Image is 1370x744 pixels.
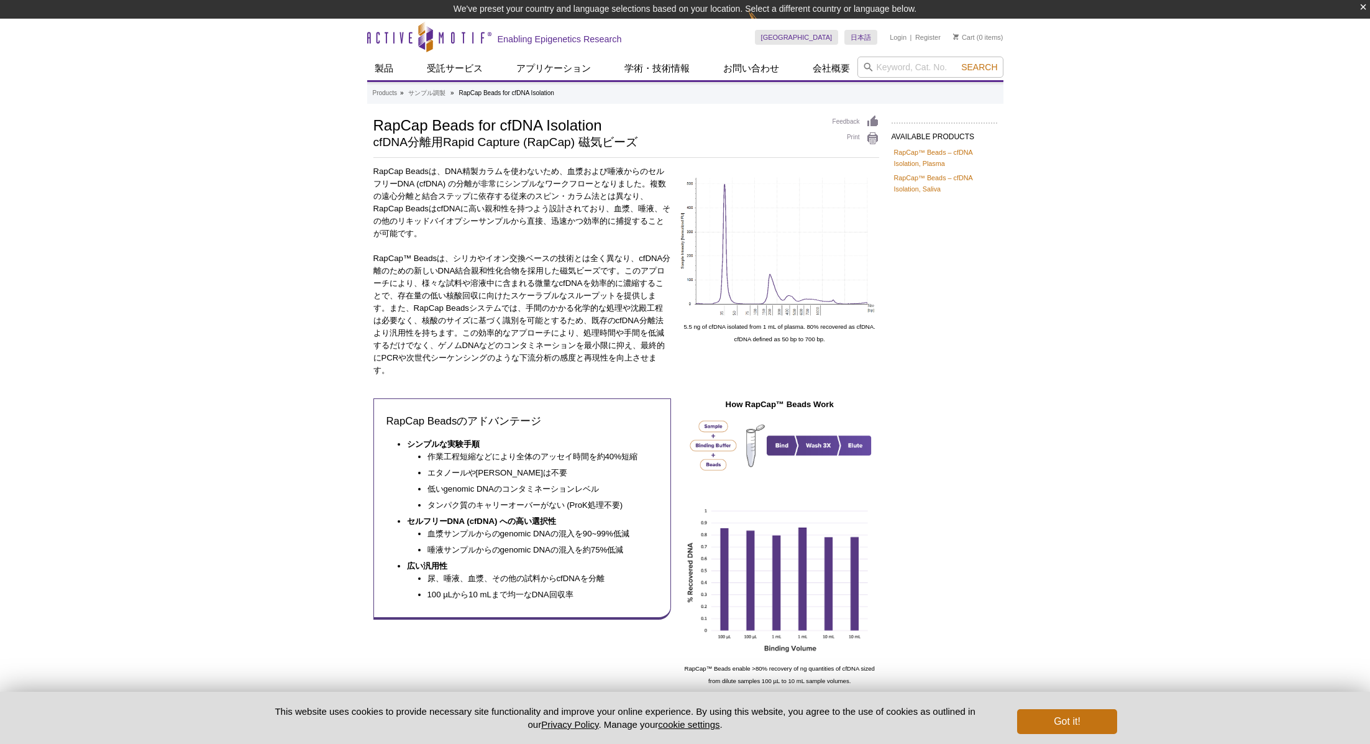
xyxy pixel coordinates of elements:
[386,414,658,429] h3: RapCap Beadsのアドバンテージ
[373,252,671,377] p: RapCap™ Beadsは、シリカやイオン交換ベースの技術とは全く異なり、cfDNA分離のための新しいDNA結合親和性化合物を採用した磁気ビーズです。このアプローチにより、様々な試料や溶液中に...
[805,57,857,80] a: 会社概要
[680,663,879,687] p: RapCap™ Beads enable >80% recovery of ng quantities of cfDNA sized from dilute samples 100 µL to ...
[680,178,879,316] img: RapCap Data
[680,502,879,659] img: Recovery of cfDNA
[833,115,879,129] a: Feedback
[726,400,834,409] strong: How RapCap™ Beads Work
[961,62,997,72] span: Search
[427,544,646,556] li: 唾液サンプルからのgenomic DNAの混入を約75%低減
[253,705,997,731] p: This website uses cookies to provide necessary site functionality and improve your online experie...
[509,57,598,80] a: アプリケーション
[407,439,480,449] strong: シンプルな実験手順
[953,33,975,42] a: Cart
[407,517,557,526] strong: セルフリーDNA (cfDNA) への高い選択性
[427,528,646,540] li: 血漿サンプルからのgenomic DNAの混入を90~99%低減
[408,88,445,99] a: サンプル調製
[427,483,646,495] li: 低いgenomic DNAのコンタミネーションレベル
[680,414,879,477] img: How RapCap™ Beads Work
[427,572,646,585] li: 尿、唾液、血漿、その他の試料からcfDNAを分離
[953,34,959,40] img: Your Cart
[755,30,839,45] a: [GEOGRAPHIC_DATA]
[680,321,879,346] p: 5.5 ng of cfDNA isolated from 1 mL of plasma. 80% recovered as cfDNA. cfDNA defined as 50 bp to 7...
[658,719,719,730] button: cookie settings
[910,30,912,45] li: |
[459,90,554,96] li: RapCap Beads for cfDNA Isolation
[844,30,877,45] a: 日本語
[373,115,820,134] h1: RapCap Beads for cfDNA Isolation
[541,719,598,730] a: Privacy Policy
[427,451,646,463] li: 作業工程短縮などにより全体のアッセイ時間を約40%短縮
[427,589,646,601] li: 100 µLから10 mLまで均一なDNA回収率
[367,57,401,80] a: 製品
[373,88,397,99] a: Products
[915,33,941,42] a: Register
[953,30,1003,45] li: (0 items)
[373,165,671,240] p: RapCap Beadsは、DNA精製カラムを使わないため、血漿および唾液からのセルフリーDNA (cfDNA) の分離が非常にシンプルなワークフローとなりました。複数の遠心分離と結合ステップに...
[427,467,646,479] li: エタノールや[PERSON_NAME]は不要
[1017,709,1117,734] button: Got it!
[617,57,697,80] a: 学術・技術情報
[894,172,995,195] a: RapCap™ Beads – cfDNA Isolation, Saliva
[957,62,1001,73] button: Search
[400,90,404,96] li: »
[748,9,781,39] img: Change Here
[427,499,646,512] li: タンパク質のキャリーオーバーがない (ProK処理不要)
[716,57,787,80] a: お問い合わせ
[894,147,995,169] a: RapCap™ Beads – cfDNA Isolation, Plasma
[857,57,1003,78] input: Keyword, Cat. No.
[890,33,906,42] a: Login
[450,90,454,96] li: »
[892,122,997,145] h2: AVAILABLE PRODUCTS
[419,57,490,80] a: 受託サービス
[833,132,879,145] a: Print
[407,561,447,571] strong: 広い汎用性
[498,34,622,45] h2: Enabling Epigenetics Research
[373,137,820,148] h2: cfDNA分離用Rapid Capture (RapCap) 磁気ビーズ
